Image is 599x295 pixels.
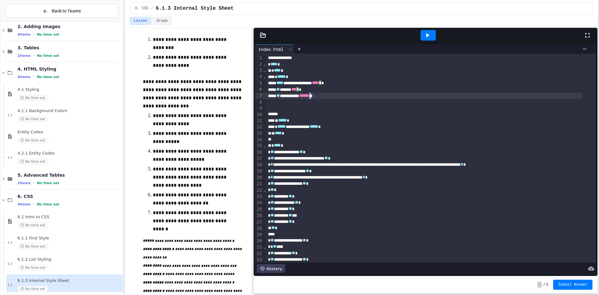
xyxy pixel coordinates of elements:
[17,24,122,29] span: 2. Adding Images
[255,61,263,67] div: 2
[255,219,263,225] div: 27
[255,55,263,61] div: 1
[37,32,59,37] span: No time set
[255,143,263,149] div: 15
[17,202,31,206] span: 4 items
[255,244,263,250] div: 31
[17,278,122,283] span: 6.1.3 Internal Style Sheet
[255,206,263,213] div: 25
[52,8,81,14] span: Back to Teams
[153,17,172,25] button: Grade
[257,264,285,273] div: History
[37,181,59,185] span: No time set
[17,45,122,51] span: 3. Tables
[17,159,48,165] span: No time set
[255,175,263,181] div: 20
[33,53,34,58] span: •
[17,222,48,228] span: No time set
[255,130,263,136] div: 13
[255,194,263,200] div: 23
[255,74,263,80] div: 4
[33,74,34,79] span: •
[17,95,48,101] span: No time set
[255,238,263,244] div: 30
[17,181,31,185] span: 2 items
[255,213,263,219] div: 26
[17,172,122,178] span: 5. Advanced Tables
[255,251,263,257] div: 32
[255,99,263,106] div: 8
[255,155,263,162] div: 17
[151,6,153,11] span: /
[255,118,263,124] div: 11
[263,74,266,79] span: Fold line
[263,244,266,249] span: Fold line
[17,286,48,292] span: No time set
[255,225,263,232] div: 28
[17,214,122,220] span: 6.1 Intro to CSS
[255,200,263,206] div: 24
[558,282,587,287] span: Submit Answer
[156,5,234,12] span: 6.1.3 Internal Style Sheet
[17,137,48,143] span: No time set
[17,194,122,199] span: 6. CSS
[17,243,48,249] span: No time set
[255,67,263,74] div: 3
[553,280,592,290] button: Submit Answer
[17,130,122,135] span: Entity Codes
[33,202,34,207] span: •
[255,168,263,175] div: 19
[255,46,286,52] div: index.html
[255,187,263,194] div: 22
[17,66,122,72] span: 4. HTML Styling
[37,75,59,79] span: No time set
[255,93,263,99] div: 7
[17,116,48,122] span: No time set
[263,61,266,66] span: Fold line
[33,32,34,37] span: •
[17,257,122,262] span: 6.1.2 List Styling
[255,44,294,54] div: index.html
[255,105,263,111] div: 9
[17,108,122,114] span: 4.1.1 Background Colors
[135,6,149,11] span: 6. CSS
[37,54,59,58] span: No time set
[546,282,548,287] span: 1
[130,17,151,25] button: Lesson
[263,188,266,193] span: Fold line
[17,75,31,79] span: 4 items
[537,282,542,288] span: -
[17,54,31,58] span: 2 items
[17,32,31,37] span: 4 items
[543,282,545,287] span: /
[17,236,122,241] span: 6.1.1 First Style
[255,124,263,130] div: 12
[17,87,122,92] span: 4.1 Styling
[255,86,263,93] div: 6
[255,232,263,238] div: 29
[255,162,263,168] div: 18
[37,202,59,206] span: No time set
[255,137,263,143] div: 14
[17,265,48,271] span: No time set
[255,149,263,155] div: 16
[17,151,122,156] span: 4.2.1 Entity Codes
[33,180,34,185] span: •
[255,181,263,187] div: 21
[255,111,263,118] div: 10
[255,80,263,86] div: 5
[255,257,263,263] div: 33
[263,68,266,73] span: Fold line
[6,4,118,18] button: Back to Teams
[263,143,266,148] span: Fold line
